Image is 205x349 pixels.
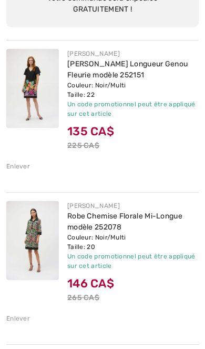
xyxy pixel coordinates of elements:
span: 146 CA$ [67,276,114,291]
div: Couleur: Noir/Multi Taille: 20 [67,233,199,252]
img: Robe Fourreau Longueur Genou Fleurie modèle 252151 [6,49,59,128]
div: Enlever [6,162,30,171]
span: 135 CA$ [67,124,114,138]
a: [PERSON_NAME] Longueur Genou Fleurie modèle 252151 [67,59,188,79]
img: Robe Chemise Florale Mi-Longue modèle 252078 [6,201,59,280]
a: Robe Chemise Florale Mi-Longue modèle 252078 [67,212,182,232]
s: 225 CA$ [67,141,99,150]
div: Enlever [6,314,30,323]
div: Un code promotionnel peut être appliqué sur cet article [67,252,199,271]
div: Couleur: Noir/Multi Taille: 22 [67,81,199,99]
div: [PERSON_NAME] [67,201,199,211]
s: 265 CA$ [67,293,99,302]
div: Un code promotionnel peut être appliqué sur cet article [67,99,199,118]
div: [PERSON_NAME] [67,49,199,58]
